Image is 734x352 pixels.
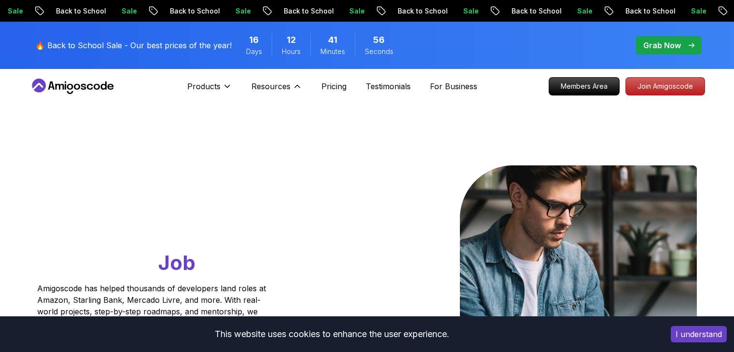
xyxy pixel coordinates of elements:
[187,81,232,100] button: Products
[341,6,372,16] p: Sale
[683,6,714,16] p: Sale
[37,283,269,329] p: Amigoscode has helped thousands of developers land roles at Amazon, Starling Bank, Mercado Livre,...
[455,6,486,16] p: Sale
[227,6,258,16] p: Sale
[389,6,455,16] p: Back to School
[320,47,345,56] span: Minutes
[503,6,569,16] p: Back to School
[251,81,302,100] button: Resources
[643,40,681,51] p: Grab Now
[625,77,705,95] a: Join Amigoscode
[158,250,195,275] span: Job
[626,78,705,95] p: Join Amigoscode
[7,324,656,345] div: This website uses cookies to enhance the user experience.
[617,6,683,16] p: Back to School
[187,81,221,92] p: Products
[37,165,303,277] h1: Go From Learning to Hired: Master Java, Spring Boot & Cloud Skills That Get You the
[35,40,232,51] p: 🔥 Back to School Sale - Our best prices of the year!
[251,81,291,92] p: Resources
[569,6,600,16] p: Sale
[366,81,411,92] a: Testimonials
[246,47,262,56] span: Days
[287,33,296,47] span: 12 Hours
[162,6,227,16] p: Back to School
[430,81,477,92] a: For Business
[328,33,337,47] span: 41 Minutes
[373,33,385,47] span: 56 Seconds
[671,326,727,342] button: Accept cookies
[282,47,301,56] span: Hours
[365,47,393,56] span: Seconds
[549,78,619,95] p: Members Area
[48,6,113,16] p: Back to School
[276,6,341,16] p: Back to School
[249,33,259,47] span: 16 Days
[549,77,620,95] a: Members Area
[113,6,144,16] p: Sale
[321,81,346,92] a: Pricing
